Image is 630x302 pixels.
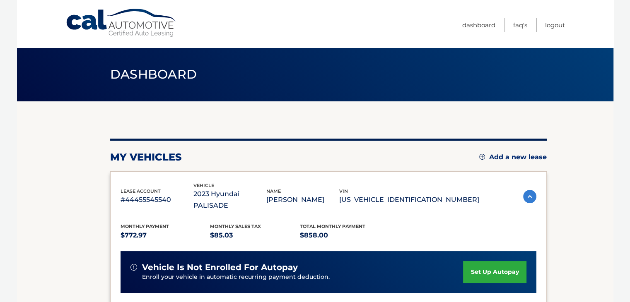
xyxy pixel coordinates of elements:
[142,262,298,273] span: vehicle is not enrolled for autopay
[513,18,527,32] a: FAQ's
[193,182,214,188] span: vehicle
[142,273,463,282] p: Enroll your vehicle in automatic recurring payment deduction.
[523,190,536,203] img: accordion-active.svg
[121,223,169,229] span: Monthly Payment
[110,67,197,82] span: Dashboard
[266,194,339,206] p: [PERSON_NAME]
[300,223,365,229] span: Total Monthly Payment
[545,18,565,32] a: Logout
[65,8,177,38] a: Cal Automotive
[121,188,161,194] span: lease account
[463,261,526,283] a: set up autopay
[210,223,261,229] span: Monthly sales Tax
[121,230,210,241] p: $772.97
[339,194,479,206] p: [US_VEHICLE_IDENTIFICATION_NUMBER]
[130,264,137,271] img: alert-white.svg
[479,154,485,160] img: add.svg
[193,188,266,211] p: 2023 Hyundai PALISADE
[300,230,390,241] p: $858.00
[462,18,495,32] a: Dashboard
[339,188,348,194] span: vin
[266,188,281,194] span: name
[210,230,300,241] p: $85.03
[121,194,193,206] p: #44455545540
[479,153,547,161] a: Add a new lease
[110,151,182,163] h2: my vehicles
